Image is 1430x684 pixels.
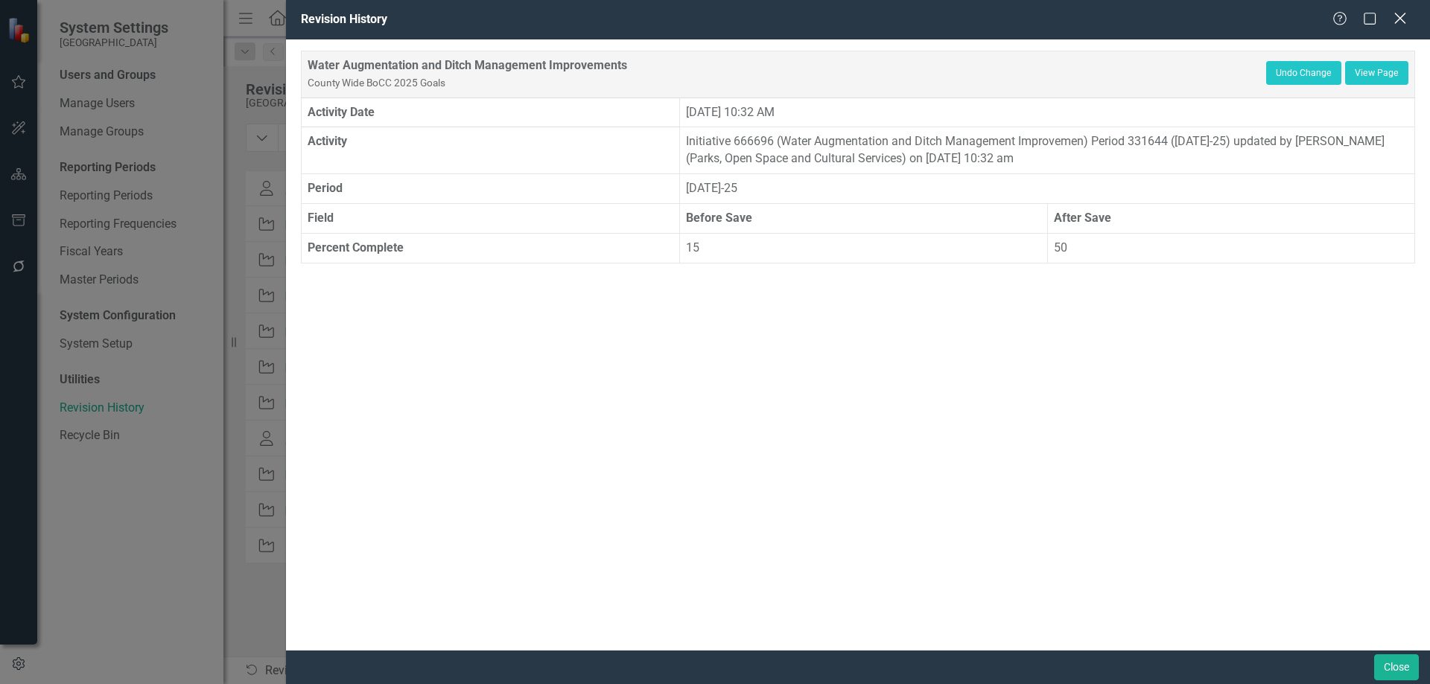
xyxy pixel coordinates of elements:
th: Period [302,174,680,204]
td: 15 [680,233,1047,263]
small: County Wide BoCC 2025 Goals [308,77,445,89]
th: Activity Date [302,98,680,127]
th: Activity [302,127,680,174]
td: [DATE]-25 [680,174,1415,204]
td: [DATE] 10:32 AM [680,98,1415,127]
a: View Page [1345,61,1408,85]
th: Before Save [680,203,1047,233]
th: After Save [1047,203,1414,233]
button: Close [1374,654,1419,680]
div: Water Augmentation and Ditch Management Improvements [308,57,1266,92]
th: Field [302,203,680,233]
td: Initiative 666696 (Water Augmentation and Ditch Management Improvemen) Period 331644 ([DATE]-25) ... [680,127,1415,174]
th: Percent Complete [302,233,680,263]
span: Revision History [301,12,387,26]
td: 50 [1047,233,1414,263]
button: Undo Change [1266,61,1341,85]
